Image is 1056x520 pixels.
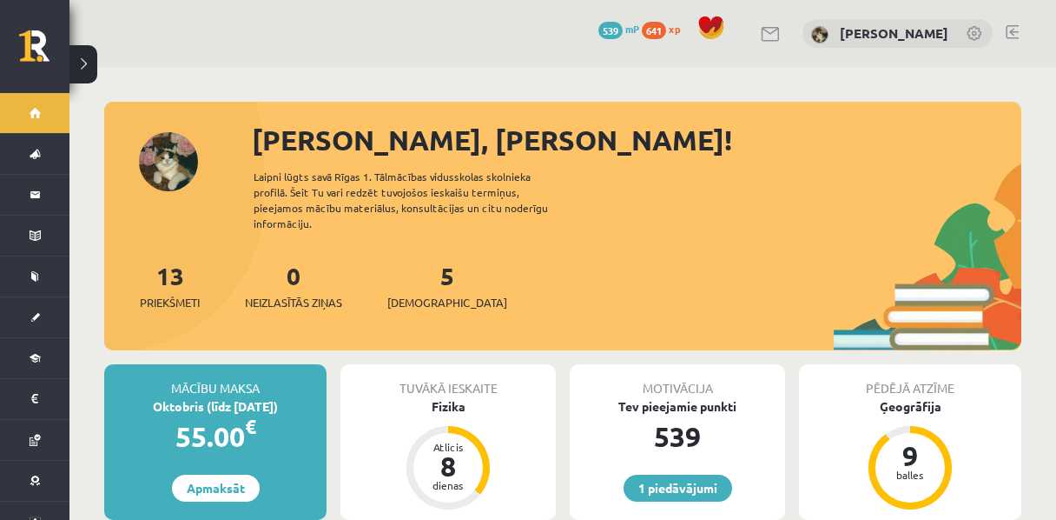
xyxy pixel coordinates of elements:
a: Fizika Atlicis 8 dienas [340,397,556,512]
span: [DEMOGRAPHIC_DATA] [387,294,507,311]
img: Aleksandra Brakovska [811,26,828,43]
span: 641 [642,22,666,39]
div: Laipni lūgts savā Rīgas 1. Tālmācības vidusskolas skolnieka profilā. Šeit Tu vari redzēt tuvojošo... [254,169,578,231]
span: 539 [598,22,623,39]
div: 55.00 [104,416,327,457]
div: 9 [884,442,936,470]
a: 13Priekšmeti [140,260,200,311]
span: Priekšmeti [140,294,200,311]
div: [PERSON_NAME], [PERSON_NAME]! [252,119,1021,161]
span: xp [669,22,680,36]
div: Tuvākā ieskaite [340,364,556,397]
a: [PERSON_NAME] [840,24,948,42]
a: Rīgas 1. Tālmācības vidusskola [19,30,69,74]
a: Ģeogrāfija 9 balles [799,397,1021,512]
a: 5[DEMOGRAPHIC_DATA] [387,260,507,311]
span: mP [625,22,639,36]
span: € [245,414,256,439]
div: 8 [422,452,474,480]
div: Mācību maksa [104,364,327,397]
div: Atlicis [422,442,474,452]
a: 1 piedāvājumi [624,475,732,502]
div: Motivācija [570,364,785,397]
span: Neizlasītās ziņas [245,294,342,311]
div: Pēdējā atzīme [799,364,1021,397]
a: 539 mP [598,22,639,36]
div: Ģeogrāfija [799,397,1021,416]
a: 641 xp [642,22,689,36]
a: 0Neizlasītās ziņas [245,260,342,311]
div: balles [884,470,936,480]
div: dienas [422,480,474,490]
div: Tev pieejamie punkti [570,397,785,416]
div: Fizika [340,397,556,416]
a: Apmaksāt [172,475,260,502]
div: 539 [570,416,785,457]
div: Oktobris (līdz [DATE]) [104,397,327,416]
